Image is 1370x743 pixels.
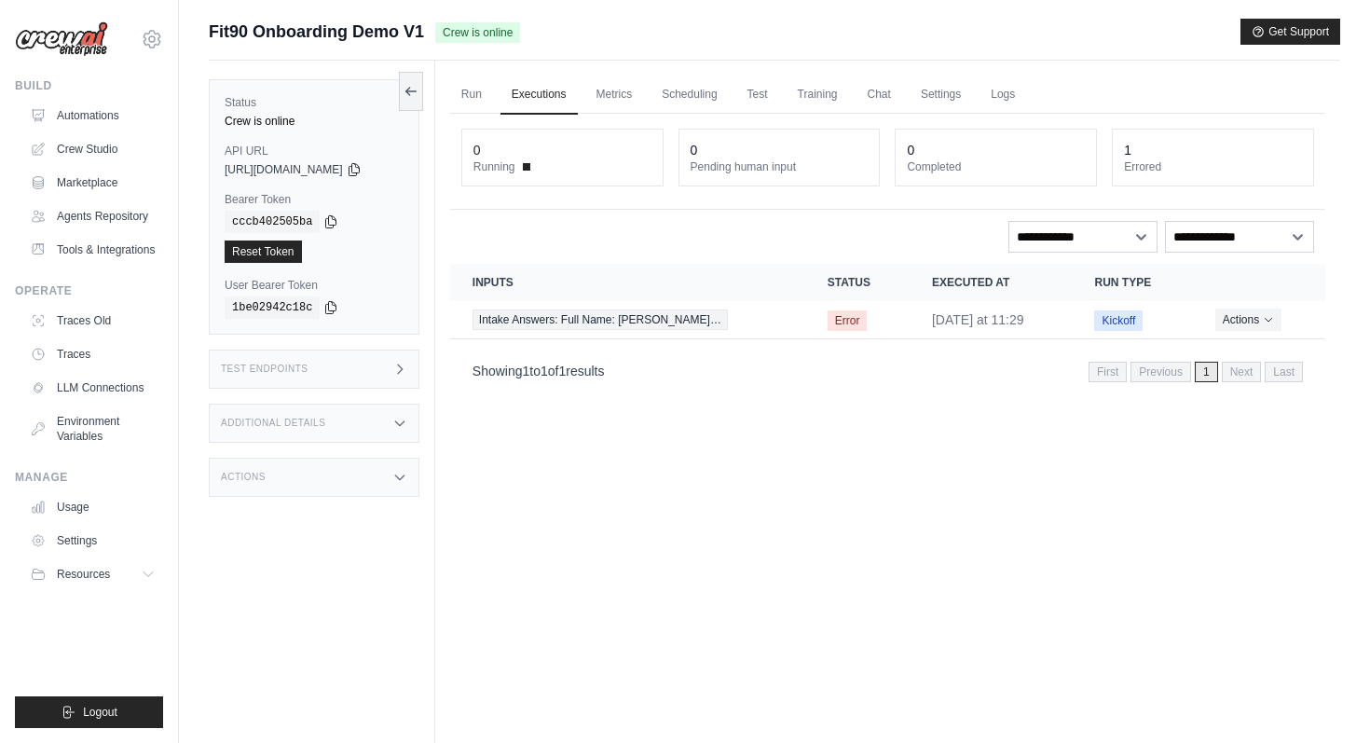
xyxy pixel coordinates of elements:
a: Settings [910,76,972,115]
a: LLM Connections [22,373,163,403]
a: Traces [22,339,163,369]
span: Fit90 Onboarding Demo V1 [209,19,424,45]
div: 0 [907,141,914,159]
span: Kickoff [1094,310,1143,331]
h3: Actions [221,472,266,483]
span: Last [1265,362,1303,382]
span: Error [828,310,868,331]
dt: Completed [907,159,1085,174]
a: Settings [22,526,163,556]
th: Inputs [450,264,805,301]
a: Test [736,76,779,115]
a: Marketplace [22,168,163,198]
a: Traces Old [22,306,163,336]
a: Reset Token [225,241,302,263]
div: 1 [1124,141,1131,159]
a: Chat [856,76,902,115]
nav: Pagination [1089,362,1303,382]
a: Training [787,76,849,115]
a: Usage [22,492,163,522]
a: Environment Variables [22,406,163,451]
button: Logout [15,696,163,728]
th: Status [805,264,910,301]
span: 1 [541,364,548,378]
span: Crew is online [435,22,520,43]
label: Bearer Token [225,192,404,207]
div: 0 [473,141,481,159]
span: 1 [558,364,566,378]
div: Crew is online [225,114,404,129]
th: Executed at [910,264,1073,301]
time: September 25, 2025 at 11:29 CEST [932,312,1024,327]
div: Manage [15,470,163,485]
div: Build [15,78,163,93]
code: cccb402505ba [225,211,320,233]
dt: Pending human input [691,159,869,174]
span: Running [473,159,515,174]
a: Automations [22,101,163,131]
code: 1be02942c18c [225,296,320,319]
a: Logs [980,76,1026,115]
iframe: Chat Widget [1277,654,1370,743]
a: Agents Repository [22,201,163,231]
span: 1 [523,364,530,378]
span: Resources [57,567,110,582]
a: Scheduling [651,76,728,115]
span: Logout [83,705,117,720]
nav: Pagination [450,347,1325,394]
h3: Additional Details [221,418,325,429]
div: 0 [691,141,698,159]
a: Tools & Integrations [22,235,163,265]
span: First [1089,362,1127,382]
span: Intake Answers: Full Name: [PERSON_NAME]… [473,310,728,330]
button: Get Support [1240,19,1340,45]
p: Showing to of results [473,362,605,380]
a: View execution details for Intake Answers [473,310,783,330]
div: Operate [15,283,163,298]
label: API URL [225,144,404,158]
label: Status [225,95,404,110]
a: Crew Studio [22,134,163,164]
span: Previous [1130,362,1191,382]
span: [URL][DOMAIN_NAME] [225,162,343,177]
span: 1 [1195,362,1218,382]
a: Executions [500,76,578,115]
span: Next [1222,362,1262,382]
button: Resources [22,559,163,589]
th: Run Type [1072,264,1192,301]
h3: Test Endpoints [221,364,308,375]
img: Logo [15,21,108,57]
section: Crew executions table [450,264,1325,394]
dt: Errored [1124,159,1302,174]
a: Run [450,76,493,115]
button: Actions for execution [1215,309,1281,331]
a: Metrics [585,76,644,115]
label: User Bearer Token [225,278,404,293]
